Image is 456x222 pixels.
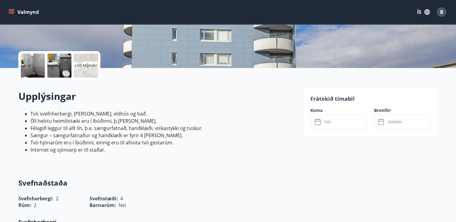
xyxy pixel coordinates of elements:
[414,7,433,17] button: ÍS
[34,202,36,208] span: 2
[30,139,296,146] li: Tvö hjónarúm eru í íbúðinni, einnig eru til afnota tvö gestarúm.
[30,125,296,132] li: Félagið leggur til allt lín, þ.e. sængurfatnað, handklæði, viskastykki og tuskur.
[30,132,296,139] li: Sængur – sængurfatnaður og handklæði er fyrir 4 [PERSON_NAME].
[18,90,296,103] h2: Upplýsingar
[434,5,449,19] button: B
[90,202,116,208] span: Barnarúm :
[310,95,430,103] p: Frátekið tímabil
[374,107,430,113] label: Brottför
[74,63,97,69] p: +10 Myndir
[30,110,296,117] li: Tvö svefnherbergi, [PERSON_NAME], eldhús og bað.
[30,146,296,153] li: Internet og sjónvarp er til staðar.
[440,9,443,15] span: B
[30,117,296,125] li: Öll helstu heimilistæki eru í íbúðinni, þ.[PERSON_NAME].
[7,7,41,17] button: menu
[310,107,367,113] label: Koma
[118,202,126,208] span: Nei
[18,178,296,188] h3: Svefnaðstaða
[18,202,31,208] span: Rúm :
